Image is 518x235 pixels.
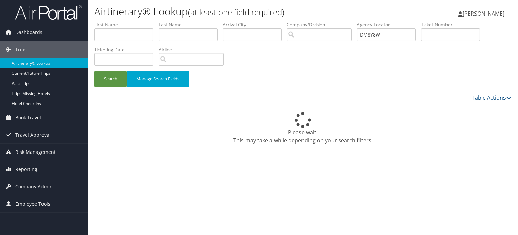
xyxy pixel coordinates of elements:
[94,46,159,53] label: Ticketing Date
[15,144,56,161] span: Risk Management
[15,4,82,20] img: airportal-logo.png
[15,109,41,126] span: Book Travel
[223,21,287,28] label: Arrival City
[94,112,511,144] div: Please wait. This may take a while depending on your search filters.
[463,10,505,17] span: [PERSON_NAME]
[15,195,50,212] span: Employee Tools
[15,126,51,143] span: Travel Approval
[159,46,229,53] label: Airline
[94,71,127,87] button: Search
[15,161,37,178] span: Reporting
[421,21,485,28] label: Ticket Number
[15,24,42,41] span: Dashboards
[94,4,372,19] h1: Airtinerary® Lookup
[15,178,53,195] span: Company Admin
[159,21,223,28] label: Last Name
[94,21,159,28] label: First Name
[287,21,357,28] label: Company/Division
[357,21,421,28] label: Agency Locator
[458,3,511,24] a: [PERSON_NAME]
[15,41,27,58] span: Trips
[188,6,284,18] small: (at least one field required)
[127,71,189,87] button: Manage Search Fields
[472,94,511,101] a: Table Actions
